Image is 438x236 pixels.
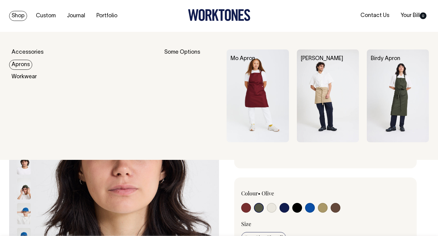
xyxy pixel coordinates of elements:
div: Colour [241,190,309,197]
a: Your Bill0 [398,11,429,21]
a: Portfolio [94,11,120,21]
img: worker-blue [17,203,31,224]
a: Mo Apron [231,56,255,61]
a: Workwear [9,72,39,82]
img: Bobby Apron [297,49,359,142]
img: Birdy Apron [367,49,429,142]
a: Accessories [9,47,46,57]
a: Contact Us [358,11,392,21]
label: Olive [262,190,274,197]
a: Custom [33,11,58,21]
a: Journal [64,11,88,21]
div: Some Options [164,49,219,142]
span: 0 [420,12,426,19]
img: olive [17,178,31,199]
span: • [258,190,260,197]
a: Shop [9,11,27,21]
img: olive [17,153,31,174]
a: [PERSON_NAME] [301,56,343,61]
a: Aprons [9,60,32,70]
div: Size [241,220,410,228]
img: Mo Apron [227,49,289,142]
a: Birdy Apron [371,56,400,61]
